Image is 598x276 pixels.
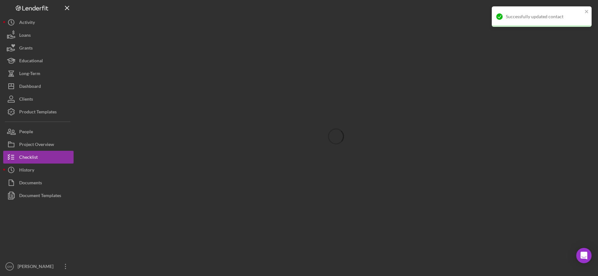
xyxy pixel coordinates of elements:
button: Document Templates [3,189,74,202]
button: Documents [3,176,74,189]
div: Open Intercom Messenger [576,248,592,263]
button: Clients [3,93,74,105]
div: [PERSON_NAME] [16,260,58,274]
button: Product Templates [3,105,74,118]
button: Educational [3,54,74,67]
button: Long-Term [3,67,74,80]
div: Dashboard [19,80,41,94]
div: Clients [19,93,33,107]
div: Documents [19,176,42,191]
div: Long-Term [19,67,40,81]
div: Educational [19,54,43,69]
div: Product Templates [19,105,57,120]
button: Grants [3,42,74,54]
button: History [3,164,74,176]
button: People [3,125,74,138]
div: Checklist [19,151,38,165]
div: Successfully updated contact [506,14,583,19]
div: Grants [19,42,33,56]
div: Document Templates [19,189,61,203]
button: Project Overview [3,138,74,151]
div: Activity [19,16,35,30]
button: close [585,9,589,15]
div: People [19,125,33,140]
div: Loans [19,29,31,43]
div: Project Overview [19,138,54,152]
button: Checklist [3,151,74,164]
button: Activity [3,16,74,29]
button: GM[PERSON_NAME] [3,260,74,273]
text: GM [7,265,12,268]
button: Loans [3,29,74,42]
div: History [19,164,34,178]
button: Dashboard [3,80,74,93]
